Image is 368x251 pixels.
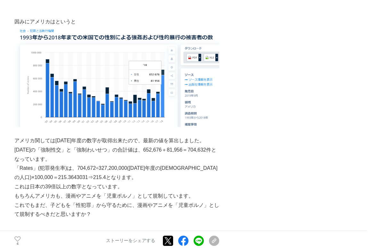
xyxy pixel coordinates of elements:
p: 因みにアメリカはというと [14,17,219,27]
p: 4 [14,242,21,246]
p: 「Rates」(犯罪発生率)は、704,672÷327,200,000([DATE]年度の[DEMOGRAPHIC_DATA]の人口)×100,000＝215.3643031⇒215.4となります。 [14,164,219,182]
p: これでもまだ、子どもを「性犯罪」から守るために、漫画やアニメを「児童ポルノ」として規制するべきだと思いますか？ [14,201,219,219]
p: [DATE]の「強制性交」と「強制わいせつ」の合計値は、652,676＋81,956＝704,632件となっています。 [14,145,219,164]
p: これは日本の39倍以上の数字となっています。 [14,182,219,192]
img: thumbnail_c6a4c5c0-9e00-11ea-a349-114d72d89572.png [14,27,219,127]
p: アメリカ関しては[DATE]年度の数字が取得出来たので、最新の値を算出しました。 [14,136,219,145]
p: もちろんアメリカも、漫画やアニメを「児童ポルノ」として規制しています。 [14,192,219,201]
p: ストーリーをシェアする [106,238,155,244]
